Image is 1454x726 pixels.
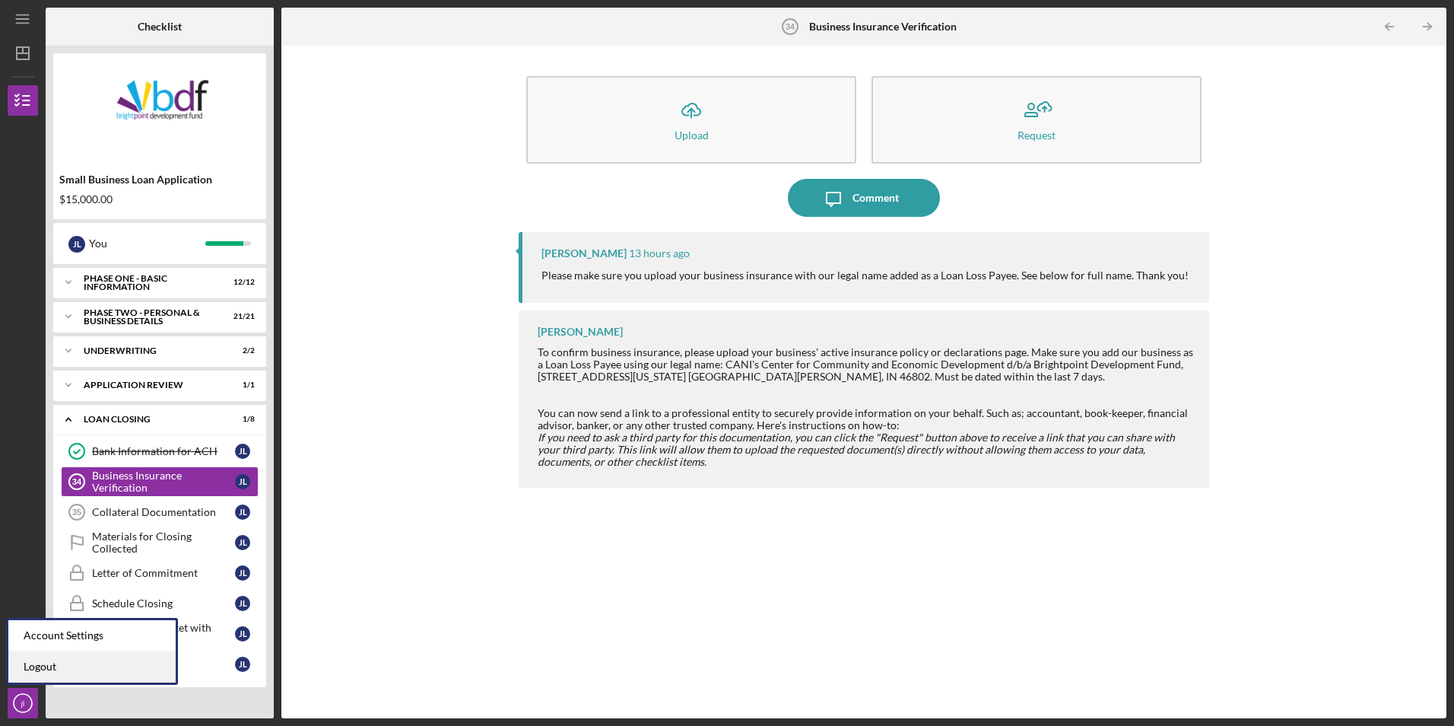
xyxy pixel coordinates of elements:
[84,381,217,390] div: Application Review
[61,558,259,588] a: Letter of Commitmentjl
[92,470,235,494] div: Business Insurance Verification
[235,596,250,611] div: j l
[235,535,250,550] div: j l
[92,506,235,518] div: Collateral Documentation
[235,444,250,459] div: j l
[629,247,690,260] time: 2025-09-18 13:06
[84,346,217,355] div: Underwriting
[541,247,627,260] div: [PERSON_NAME]
[227,278,255,287] div: 12 / 12
[227,346,255,355] div: 2 / 2
[538,431,1175,468] em: If you need to ask a third party for this documentation, you can click the "Request" button above...
[788,179,940,217] button: Comment
[1017,129,1056,141] div: Request
[89,231,205,256] div: You
[72,477,82,486] tspan: 34
[235,626,250,642] div: j l
[541,267,1189,284] p: Please make sure you upload your business insurance with our legal name added as a Loan Loss Paye...
[227,381,255,390] div: 1 / 1
[61,466,259,497] a: 34Business Insurance Verificationjl
[852,179,899,217] div: Comment
[61,497,259,527] a: 35Collateral Documentationjl
[84,415,217,424] div: Loan Closing
[68,236,85,253] div: j l
[538,326,623,338] div: [PERSON_NAME]
[235,657,250,672] div: j l
[526,76,856,164] button: Upload
[92,445,235,457] div: Bank Information for ACH
[235,505,250,520] div: j l
[871,76,1202,164] button: Request
[92,530,235,555] div: Materials for Closing Collected
[72,508,81,517] tspan: 35
[53,61,266,152] img: Product logo
[8,620,176,651] div: Account Settings
[235,474,250,489] div: j l
[538,431,1193,468] div: ​
[538,346,1193,383] div: To confirm business insurance, please upload your business' active insurance policy or declaratio...
[84,308,217,326] div: PHASE TWO - PERSONAL & BUSINESS DETAILS
[675,129,709,141] div: Upload
[92,597,235,610] div: Schedule Closing
[809,21,957,33] b: Business Insurance Verification
[235,565,250,581] div: j l
[92,567,235,579] div: Letter of Commitment
[786,22,795,31] tspan: 34
[61,527,259,558] a: Materials for Closing Collectedjl
[61,436,259,466] a: Bank Information for ACHjl
[59,174,260,186] div: Small Business Loan Application
[21,699,24,708] text: jl
[538,407,1193,431] div: You can now send a link to a professional entity to securely provide information on your behalf. ...
[227,415,255,424] div: 1 / 8
[138,21,182,33] b: Checklist
[59,193,260,205] div: $15,000.00
[227,312,255,321] div: 21 / 21
[61,588,259,619] a: Schedule Closingjl
[8,651,176,683] a: Logout
[8,688,38,718] button: jl
[84,274,217,291] div: Phase One - Basic Information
